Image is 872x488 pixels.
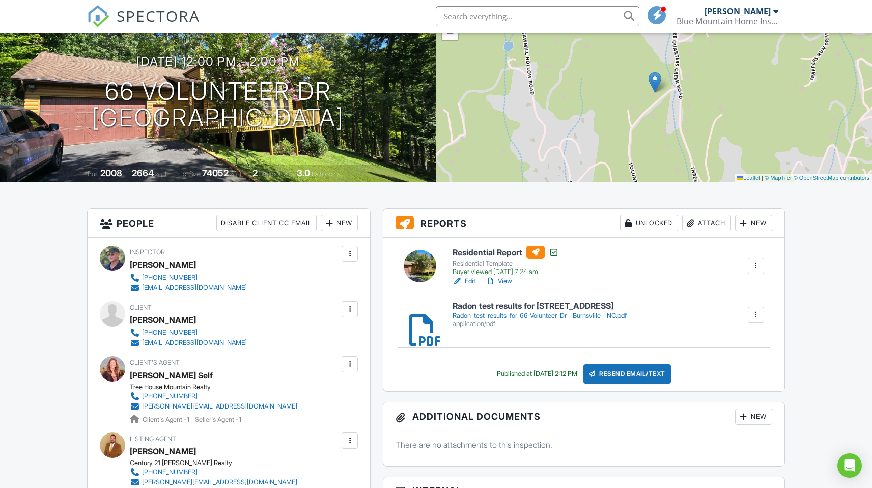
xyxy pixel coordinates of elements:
[252,168,258,178] div: 2
[142,329,198,337] div: [PHONE_NUMBER]
[88,209,370,238] h3: People
[142,284,247,292] div: [EMAIL_ADDRESS][DOMAIN_NAME]
[383,209,784,238] h3: Reports
[321,215,358,231] div: New
[453,312,627,320] div: Radon_test_results_for_66_Volunteer_Dr__Burnsville__NC.pdf
[130,257,196,273] div: [PERSON_NAME]
[142,468,198,476] div: [PHONE_NUMBER]
[130,359,180,366] span: Client's Agent
[143,416,191,423] span: Client's Agent -
[737,175,760,181] a: Leaflet
[312,170,341,178] span: bathrooms
[136,55,300,68] h3: [DATE] 12:00 pm - 2:00 pm
[383,402,784,431] h3: Additional Documents
[130,467,297,477] a: [PHONE_NUMBER]
[649,72,661,93] img: Marker
[195,416,241,423] span: Seller's Agent -
[837,453,862,478] div: Open Intercom Messenger
[179,170,201,178] span: Lot Size
[130,338,247,348] a: [EMAIL_ADDRESS][DOMAIN_NAME]
[130,283,247,293] a: [EMAIL_ADDRESS][DOMAIN_NAME]
[87,5,109,28] img: The Best Home Inspection Software - Spectora
[453,260,559,268] div: Residential Template
[453,246,559,259] h6: Residential Report
[677,16,778,26] div: Blue Mountain Home Inspections of WNC
[130,304,152,311] span: Client
[130,273,247,283] a: [PHONE_NUMBER]
[100,168,122,178] div: 2008
[130,459,305,467] div: Century 21 [PERSON_NAME] Realty
[88,170,99,178] span: Built
[583,364,671,384] div: Resend Email/Text
[239,416,241,423] strong: 1
[142,339,247,347] div: [EMAIL_ADDRESS][DOMAIN_NAME]
[117,5,200,26] span: SPECTORA
[202,168,229,178] div: 74052
[442,25,458,40] a: Zoom out
[486,276,512,286] a: View
[453,246,559,276] a: Residential Report Residential Template Buyer viewed [DATE] 7:24 am
[130,477,297,487] a: [PERSON_NAME][EMAIL_ADDRESS][DOMAIN_NAME]
[187,416,189,423] strong: 1
[130,401,297,412] a: [PERSON_NAME][EMAIL_ADDRESS][DOMAIN_NAME]
[453,302,627,328] a: Radon test results for [STREET_ADDRESS] Radon_test_results_for_66_Volunteer_Dr__Burnsville__NC.pd...
[705,6,771,16] div: [PERSON_NAME]
[762,175,763,181] span: |
[259,170,287,178] span: bedrooms
[453,320,627,328] div: application/pdf
[130,435,176,443] span: Listing Agent
[735,409,772,425] div: New
[620,215,678,231] div: Unlocked
[130,248,165,256] span: Inspector
[142,274,198,282] div: [PHONE_NUMBER]
[130,328,247,338] a: [PHONE_NUMBER]
[216,215,317,231] div: Disable Client CC Email
[735,215,772,231] div: New
[142,392,198,400] div: [PHONE_NUMBER]
[130,391,297,401] a: [PHONE_NUMBER]
[142,402,297,411] div: [PERSON_NAME][EMAIL_ADDRESS][DOMAIN_NAME]
[453,276,475,286] a: Edit
[453,268,559,276] div: Buyer viewed [DATE] 7:24 am
[132,168,154,178] div: 2664
[130,368,213,383] a: [PERSON_NAME] Self
[130,444,196,459] a: [PERSON_NAME]
[497,370,577,378] div: Published at [DATE] 2:12 PM
[794,175,869,181] a: © OpenStreetMap contributors
[436,6,639,26] input: Search everything...
[92,78,344,132] h1: 66 Volunteer Dr [GEOGRAPHIC_DATA]
[142,478,297,486] div: [PERSON_NAME][EMAIL_ADDRESS][DOMAIN_NAME]
[230,170,243,178] span: sq.ft.
[765,175,792,181] a: © MapTiler
[130,312,196,328] div: [PERSON_NAME]
[87,14,200,35] a: SPECTORA
[130,383,305,391] div: Tree House Mountain Realty
[396,439,772,450] p: There are no attachments to this inspection.
[297,168,310,178] div: 3.0
[682,215,731,231] div: Attach
[453,302,627,311] h6: Radon test results for [STREET_ADDRESS]
[155,170,170,178] span: sq. ft.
